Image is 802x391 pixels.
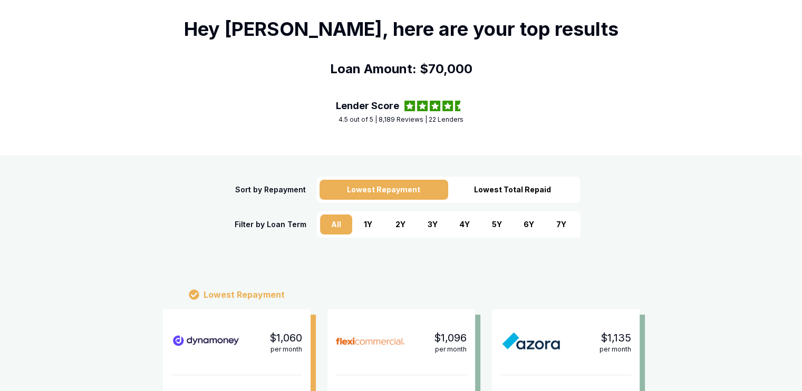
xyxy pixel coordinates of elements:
[269,330,302,345] div: $1,060
[184,18,619,40] h1: Hey [PERSON_NAME], here are your top results
[204,288,285,301] p: Lowest Repayment
[545,214,577,234] div: 7 Y
[336,99,399,113] div: Lender Score
[601,330,631,345] div: $1,135
[339,115,463,124] div: 4.5 out of 5 | 8,189 Reviews | 22 Lenders
[430,101,440,111] img: review star
[270,345,302,354] div: per month
[384,214,417,234] div: 2 Y
[442,101,453,111] img: review star
[235,219,306,230] div: Filter by Loan Term
[330,61,472,77] h2: Loan Amount: $70,000
[500,330,561,351] img: azora
[435,345,467,354] div: per month
[404,101,415,111] img: review star
[320,180,448,200] div: Lowest Repayment
[481,214,513,234] div: 5 Y
[455,101,466,111] img: review star
[449,214,481,234] div: 4 Y
[320,214,352,234] div: All
[513,214,545,234] div: 6 Y
[352,214,384,234] div: 1 Y
[448,180,577,200] div: Lowest Total Repaid
[600,345,631,354] div: per month
[171,330,240,351] img: dynamoney
[434,330,467,345] div: $1,096
[417,214,449,234] div: 3 Y
[417,101,428,111] img: review star
[235,184,306,195] div: Sort by Repayment
[336,330,404,351] img: flexi_commercial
